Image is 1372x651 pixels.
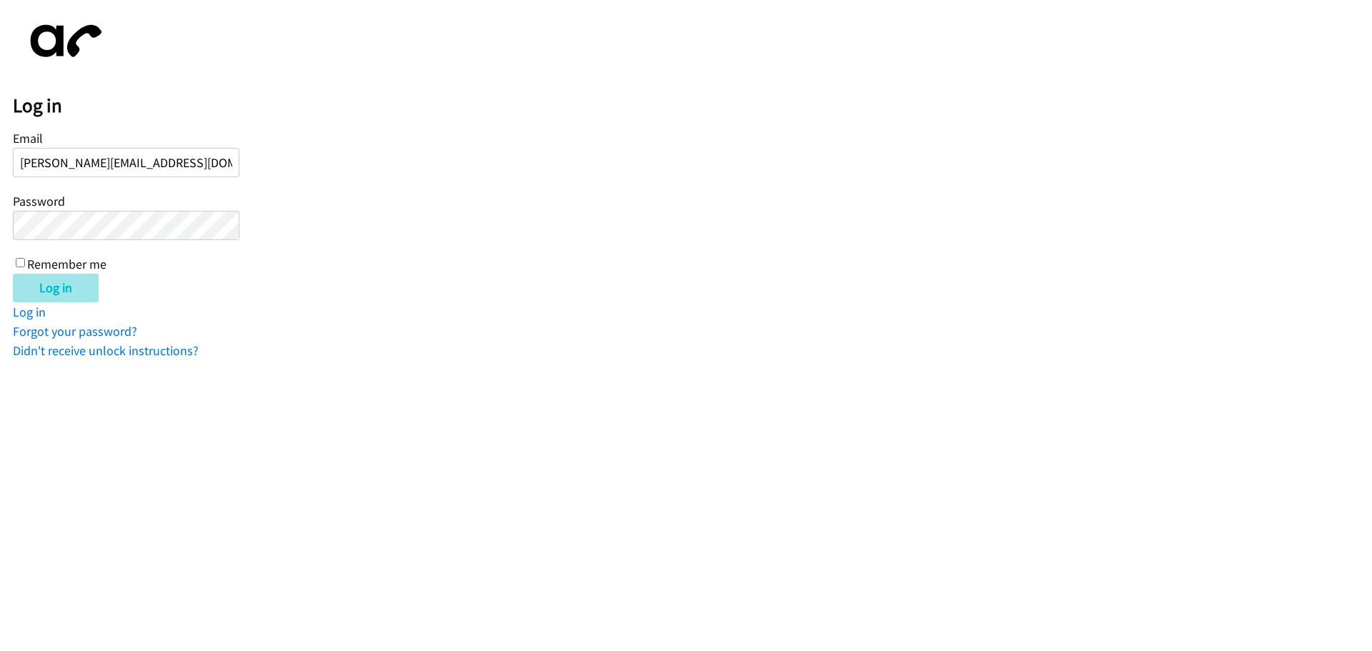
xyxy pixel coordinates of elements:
input: Log in [13,274,99,302]
h2: Log in [13,94,1372,118]
label: Remember me [27,256,106,272]
label: Password [13,193,65,209]
a: Forgot your password? [13,323,137,339]
a: Log in [13,304,46,320]
label: Email [13,130,43,146]
a: Didn't receive unlock instructions? [13,342,199,359]
img: aphone-8a226864a2ddd6a5e75d1ebefc011f4aa8f32683c2d82f3fb0802fe031f96514.svg [13,13,113,69]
